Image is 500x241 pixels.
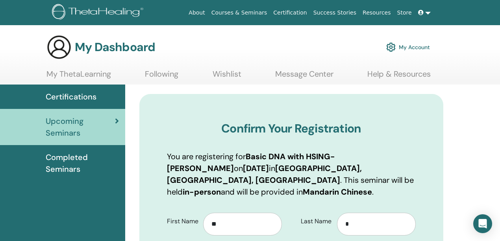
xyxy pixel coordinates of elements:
a: Message Center [275,69,333,85]
a: Wishlist [213,69,241,85]
img: generic-user-icon.jpg [46,35,72,60]
img: cog.svg [386,40,396,54]
a: My Account [386,39,430,56]
b: [DATE] [243,163,269,173]
a: Resources [359,6,394,20]
a: Store [394,6,415,20]
a: My ThetaLearning [46,69,111,85]
a: Success Stories [310,6,359,20]
p: You are registering for on in . This seminar will be held and will be provided in . [167,151,416,198]
a: Following [145,69,178,85]
b: Mandarin Chinese [303,187,372,197]
div: Open Intercom Messenger [473,214,492,233]
a: Help & Resources [367,69,431,85]
span: Completed Seminars [46,151,119,175]
a: Courses & Seminars [208,6,270,20]
h3: My Dashboard [75,40,155,54]
b: Basic DNA with HSING-[PERSON_NAME] [167,151,335,173]
a: About [185,6,208,20]
a: Certification [270,6,310,20]
label: First Name [161,214,203,229]
span: Certifications [46,91,96,103]
h3: Confirm Your Registration [167,121,416,136]
b: in-person [183,187,221,197]
label: Last Name [295,214,337,229]
img: logo.png [52,4,146,22]
span: Upcoming Seminars [46,115,115,139]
